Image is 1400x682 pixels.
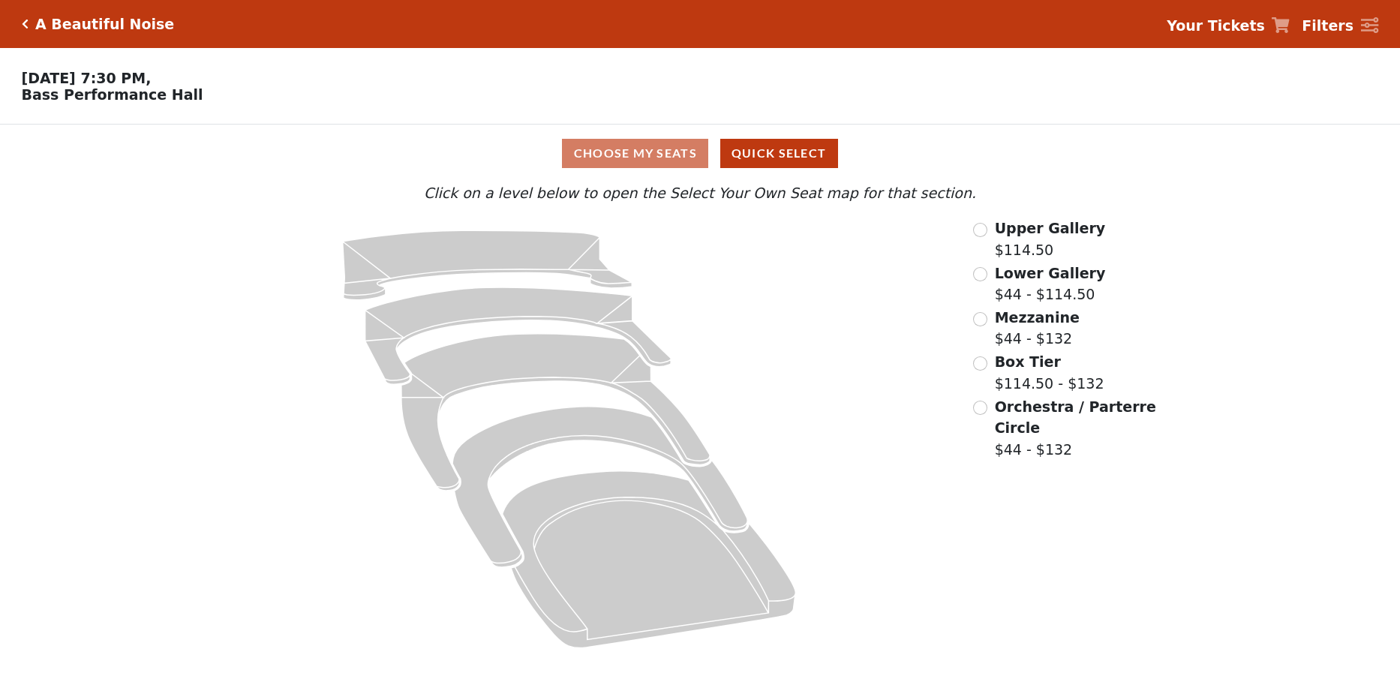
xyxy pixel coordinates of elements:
[35,16,174,33] h5: A Beautiful Noise
[995,396,1158,461] label: $44 - $132
[502,471,795,648] path: Orchestra / Parterre Circle - Seats Available: 6
[1167,17,1265,34] strong: Your Tickets
[22,19,29,29] a: Click here to go back to filters
[995,220,1106,236] span: Upper Gallery
[342,230,632,300] path: Upper Gallery - Seats Available: 251
[995,218,1106,260] label: $114.50
[995,309,1080,326] span: Mezzanine
[995,265,1106,281] span: Lower Gallery
[720,139,838,168] button: Quick Select
[186,182,1215,204] p: Click on a level below to open the Select Your Own Seat map for that section.
[1302,17,1353,34] strong: Filters
[995,263,1106,305] label: $44 - $114.50
[1302,15,1378,37] a: Filters
[995,398,1156,437] span: Orchestra / Parterre Circle
[995,307,1080,350] label: $44 - $132
[1167,15,1290,37] a: Your Tickets
[995,353,1061,370] span: Box Tier
[995,351,1104,394] label: $114.50 - $132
